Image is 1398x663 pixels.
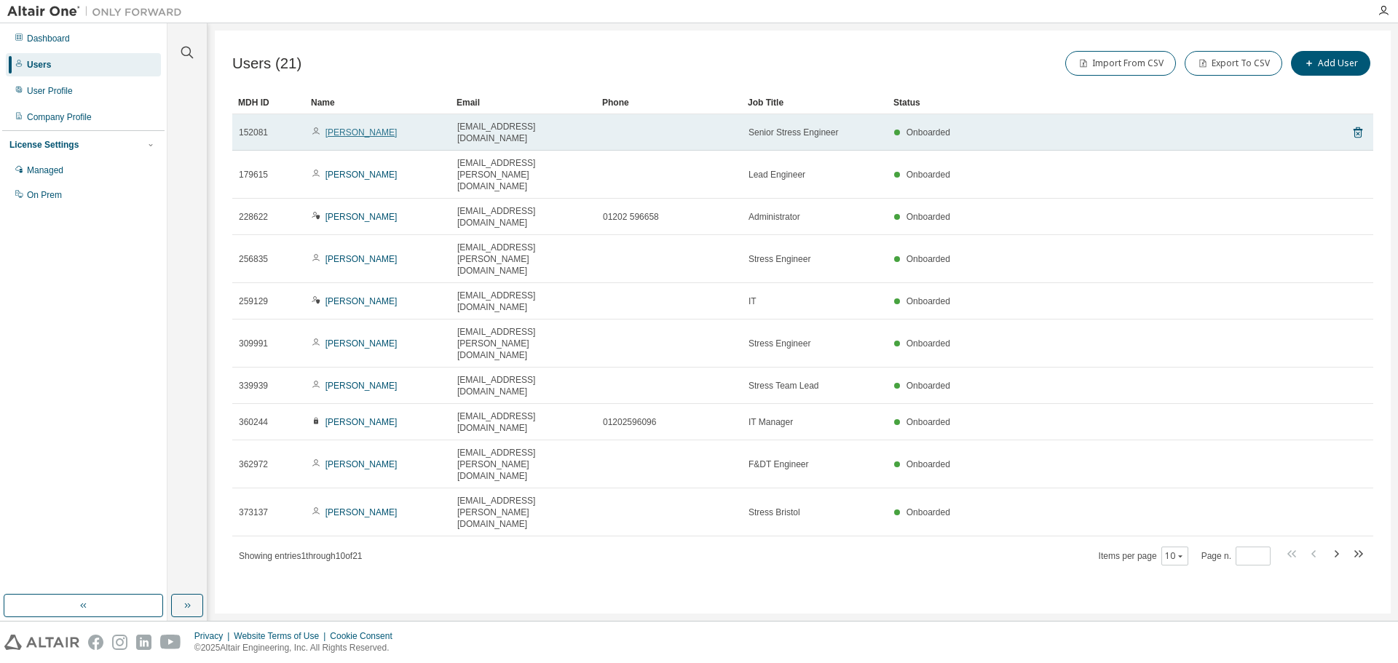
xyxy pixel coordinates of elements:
img: linkedin.svg [136,635,151,650]
span: 228622 [239,211,268,223]
span: 256835 [239,253,268,265]
img: altair_logo.svg [4,635,79,650]
span: Items per page [1099,547,1188,565]
a: [PERSON_NAME] [325,338,398,349]
img: facebook.svg [88,635,103,650]
span: IT [749,295,757,307]
span: [EMAIL_ADDRESS][DOMAIN_NAME] [457,374,590,397]
div: Dashboard [27,33,70,44]
a: [PERSON_NAME] [325,296,398,306]
span: Users (21) [232,55,301,72]
span: Stress Bristol [749,507,800,518]
span: [EMAIL_ADDRESS][PERSON_NAME][DOMAIN_NAME] [457,447,590,482]
span: 373137 [239,507,268,518]
img: youtube.svg [160,635,181,650]
span: [EMAIL_ADDRESS][DOMAIN_NAME] [457,121,590,144]
img: instagram.svg [112,635,127,650]
a: [PERSON_NAME] [325,170,398,180]
div: Status [893,91,1298,114]
span: [EMAIL_ADDRESS][PERSON_NAME][DOMAIN_NAME] [457,157,590,192]
a: [PERSON_NAME] [325,417,398,427]
span: Lead Engineer [749,169,805,180]
span: 259129 [239,295,268,307]
div: On Prem [27,189,62,201]
span: Onboarded [907,507,950,517]
a: [PERSON_NAME] [325,212,398,222]
span: 01202 596658 [603,211,659,223]
div: MDH ID [238,91,299,114]
button: Add User [1291,51,1370,76]
span: 339939 [239,380,268,392]
span: Stress Engineer [749,253,810,265]
span: Onboarded [907,338,950,349]
div: Cookie Consent [330,630,400,642]
button: Import From CSV [1065,51,1176,76]
span: Onboarded [907,296,950,306]
div: Privacy [194,630,234,642]
button: Export To CSV [1185,51,1282,76]
span: 360244 [239,416,268,428]
div: Email [457,91,591,114]
span: Onboarded [907,381,950,391]
div: Users [27,59,51,71]
span: [EMAIL_ADDRESS][PERSON_NAME][DOMAIN_NAME] [457,242,590,277]
div: Name [311,91,445,114]
div: Job Title [748,91,882,114]
div: User Profile [27,85,73,97]
span: [EMAIL_ADDRESS][PERSON_NAME][DOMAIN_NAME] [457,326,590,361]
span: Stress Team Lead [749,380,819,392]
a: [PERSON_NAME] [325,507,398,517]
span: F&DT Engineer [749,458,808,470]
span: Page n. [1201,547,1271,565]
span: [EMAIL_ADDRESS][PERSON_NAME][DOMAIN_NAME] [457,495,590,530]
a: [PERSON_NAME] [325,381,398,391]
div: Website Terms of Use [234,630,330,642]
a: [PERSON_NAME] [325,254,398,264]
span: Stress Engineer [749,338,810,349]
div: Managed [27,164,63,176]
span: 309991 [239,338,268,349]
span: 01202596096 [603,416,656,428]
div: Company Profile [27,111,92,123]
span: 179615 [239,169,268,180]
span: Onboarded [907,127,950,138]
span: 152081 [239,127,268,138]
span: Senior Stress Engineer [749,127,838,138]
span: [EMAIL_ADDRESS][DOMAIN_NAME] [457,205,590,229]
a: [PERSON_NAME] [325,127,398,138]
span: Administrator [749,211,800,223]
img: Altair One [7,4,189,19]
span: [EMAIL_ADDRESS][DOMAIN_NAME] [457,410,590,434]
p: © 2025 Altair Engineering, Inc. All Rights Reserved. [194,642,401,654]
span: Onboarded [907,417,950,427]
span: [EMAIL_ADDRESS][DOMAIN_NAME] [457,290,590,313]
div: Phone [602,91,736,114]
div: License Settings [9,139,79,151]
span: IT Manager [749,416,793,428]
span: 362972 [239,458,268,470]
span: Onboarded [907,254,950,264]
button: 10 [1165,550,1185,562]
span: Showing entries 1 through 10 of 21 [239,551,363,561]
a: [PERSON_NAME] [325,459,398,469]
span: Onboarded [907,212,950,222]
span: Onboarded [907,459,950,469]
span: Onboarded [907,170,950,180]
